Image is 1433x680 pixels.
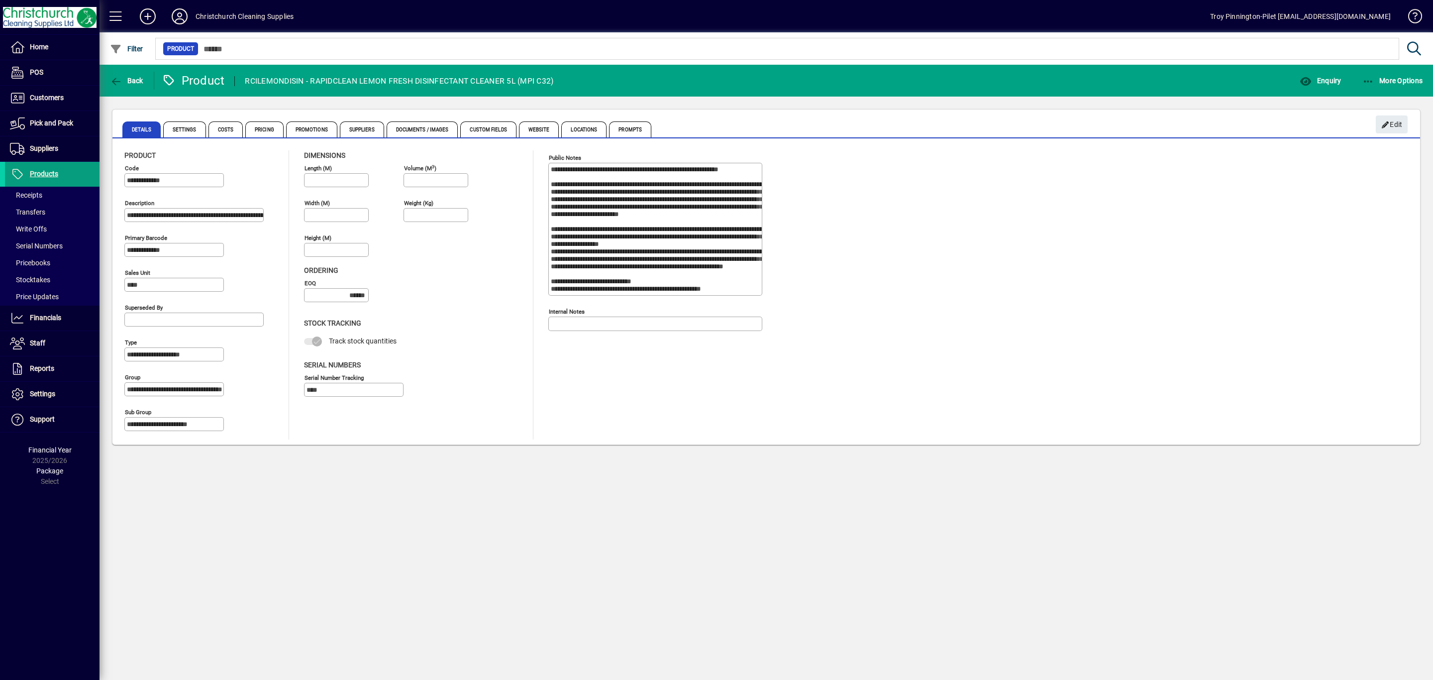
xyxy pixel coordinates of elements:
[30,170,58,178] span: Products
[10,259,50,267] span: Pricebooks
[5,237,100,254] a: Serial Numbers
[304,319,361,327] span: Stock Tracking
[305,165,332,172] mat-label: Length (m)
[10,242,63,250] span: Serial Numbers
[30,415,55,423] span: Support
[30,94,64,102] span: Customers
[30,144,58,152] span: Suppliers
[5,86,100,111] a: Customers
[125,409,151,416] mat-label: Sub group
[1210,8,1391,24] div: Troy Pinnington-Pilet [EMAIL_ADDRESS][DOMAIN_NAME]
[1300,77,1341,85] span: Enquiry
[208,121,243,137] span: Costs
[432,164,434,169] sup: 3
[167,44,194,54] span: Product
[5,271,100,288] a: Stocktakes
[340,121,384,137] span: Suppliers
[5,111,100,136] a: Pick and Pack
[125,339,137,346] mat-label: Type
[5,306,100,331] a: Financials
[196,8,294,24] div: Christchurch Cleaning Supplies
[107,40,146,58] button: Filter
[132,7,164,25] button: Add
[305,374,364,381] mat-label: Serial Number tracking
[100,72,154,90] app-page-header-button: Back
[30,364,54,372] span: Reports
[122,121,161,137] span: Details
[110,45,143,53] span: Filter
[30,339,45,347] span: Staff
[125,269,150,276] mat-label: Sales unit
[10,208,45,216] span: Transfers
[1362,77,1423,85] span: More Options
[5,407,100,432] a: Support
[124,151,156,159] span: Product
[245,73,553,89] div: RCILEMONDISIN - RAPIDCLEAN LEMON FRESH DISINFECTANT CLEANER 5L (MPI C32)
[5,60,100,85] a: POS
[10,191,42,199] span: Receipts
[1401,2,1421,34] a: Knowledge Base
[30,314,61,322] span: Financials
[404,200,433,207] mat-label: Weight (Kg)
[1360,72,1426,90] button: More Options
[519,121,559,137] span: Website
[5,356,100,381] a: Reports
[387,121,458,137] span: Documents / Images
[5,136,100,161] a: Suppliers
[5,221,100,237] a: Write Offs
[164,7,196,25] button: Profile
[163,121,206,137] span: Settings
[125,234,167,241] mat-label: Primary barcode
[125,165,139,172] mat-label: Code
[125,200,154,207] mat-label: Description
[5,204,100,221] a: Transfers
[305,280,316,287] mat-label: EOQ
[30,390,55,398] span: Settings
[1381,116,1403,133] span: Edit
[460,121,516,137] span: Custom Fields
[329,337,397,345] span: Track stock quantities
[1297,72,1343,90] button: Enquiry
[5,331,100,356] a: Staff
[110,77,143,85] span: Back
[107,72,146,90] button: Back
[30,68,43,76] span: POS
[28,446,72,454] span: Financial Year
[30,43,48,51] span: Home
[162,73,225,89] div: Product
[5,288,100,305] a: Price Updates
[286,121,337,137] span: Promotions
[5,35,100,60] a: Home
[30,119,73,127] span: Pick and Pack
[5,382,100,407] a: Settings
[305,234,331,241] mat-label: Height (m)
[305,200,330,207] mat-label: Width (m)
[404,165,436,172] mat-label: Volume (m )
[304,151,345,159] span: Dimensions
[36,467,63,475] span: Package
[125,304,163,311] mat-label: Superseded by
[10,225,47,233] span: Write Offs
[125,374,140,381] mat-label: Group
[10,293,59,301] span: Price Updates
[1376,115,1408,133] button: Edit
[304,266,338,274] span: Ordering
[5,187,100,204] a: Receipts
[5,254,100,271] a: Pricebooks
[549,154,581,161] mat-label: Public Notes
[304,361,361,369] span: Serial Numbers
[245,121,284,137] span: Pricing
[10,276,50,284] span: Stocktakes
[549,308,585,315] mat-label: Internal Notes
[609,121,651,137] span: Prompts
[561,121,607,137] span: Locations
